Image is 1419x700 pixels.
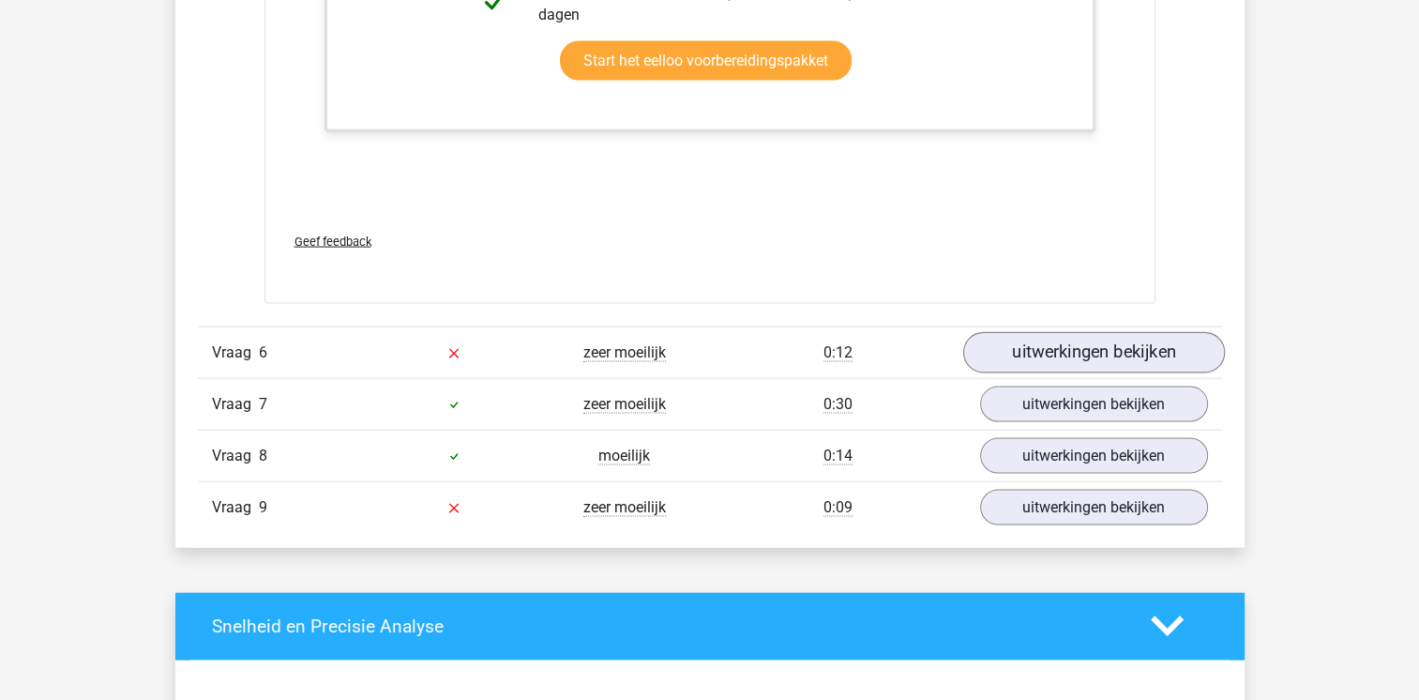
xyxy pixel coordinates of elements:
span: 0:09 [823,498,853,517]
a: uitwerkingen bekijken [980,438,1208,474]
span: 0:30 [823,395,853,414]
span: zeer moeilijk [583,498,666,517]
a: uitwerkingen bekijken [980,387,1208,422]
span: 6 [259,343,267,361]
span: Geef feedback [294,235,371,249]
span: Vraag [212,496,259,519]
span: 9 [259,498,267,516]
span: zeer moeilijk [583,395,666,414]
span: Vraag [212,445,259,467]
a: uitwerkingen bekijken [962,332,1224,373]
span: 7 [259,395,267,413]
span: zeer moeilijk [583,343,666,362]
a: Start het eelloo voorbereidingspakket [560,41,852,81]
span: Vraag [212,393,259,416]
span: 0:14 [823,447,853,465]
span: Vraag [212,342,259,364]
a: uitwerkingen bekijken [980,490,1208,525]
span: moeilijk [598,447,650,465]
span: 8 [259,447,267,464]
h4: Snelheid en Precisie Analyse [212,616,1123,637]
span: 0:12 [823,343,853,362]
